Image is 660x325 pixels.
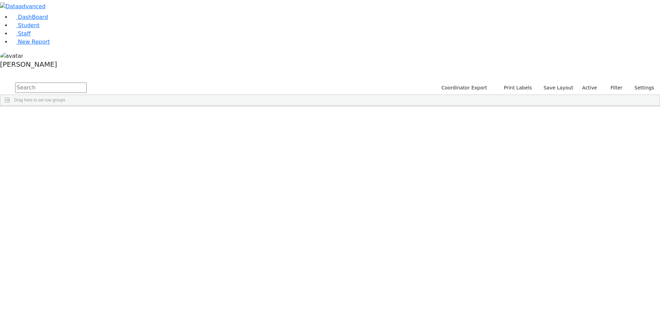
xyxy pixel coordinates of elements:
button: Print Labels [496,83,535,93]
button: Filter [602,83,626,93]
a: Student [11,22,40,29]
button: Settings [626,83,657,93]
a: New Report [11,39,50,45]
span: New Report [18,39,50,45]
input: Search [15,83,87,93]
button: Save Layout [540,83,576,93]
span: DashBoard [18,14,48,20]
span: Student [18,22,40,29]
a: DashBoard [11,14,48,20]
span: Staff [18,30,31,37]
label: Active [579,83,600,93]
button: Coordinator Export [437,83,490,93]
a: Staff [11,30,31,37]
span: Drag here to set row groups [14,98,65,102]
